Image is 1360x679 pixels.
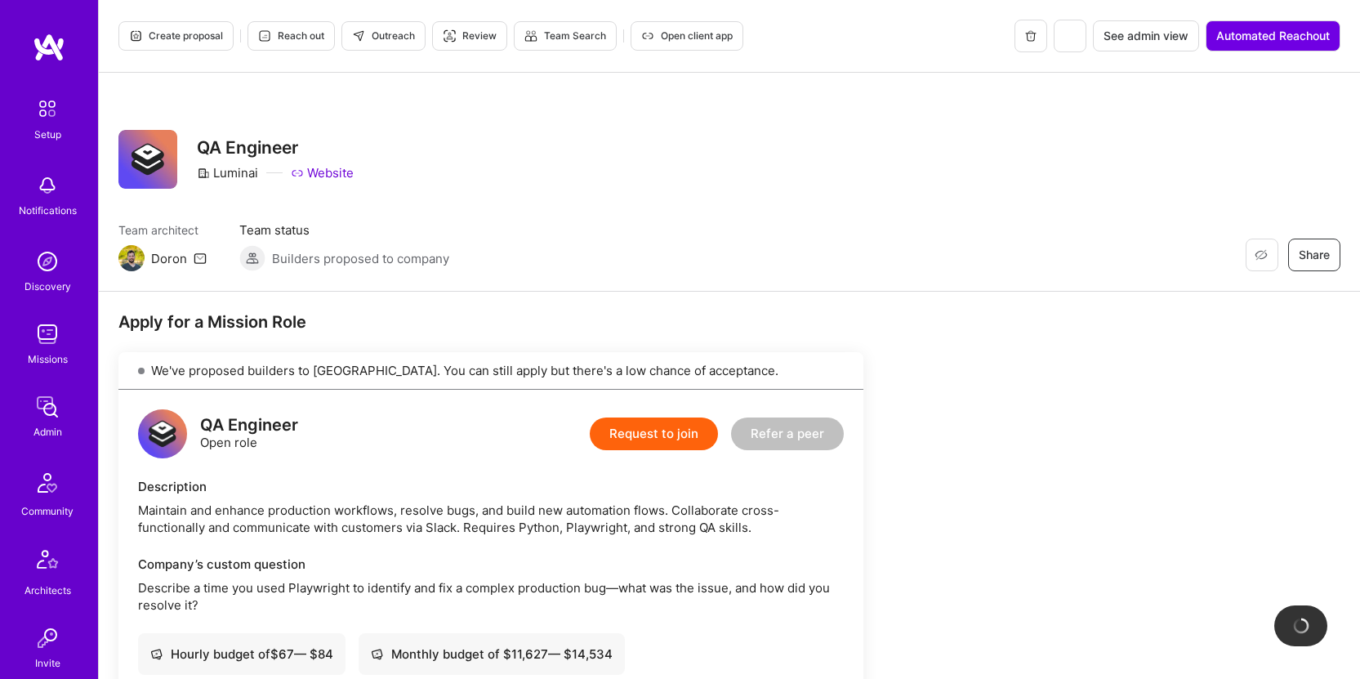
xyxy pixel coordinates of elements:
[129,29,223,43] span: Create proposal
[118,21,234,51] button: Create proposal
[28,463,67,503] img: Community
[352,29,415,43] span: Outreach
[341,21,426,51] button: Outreach
[371,648,383,660] i: icon Cash
[31,391,64,423] img: admin teamwork
[151,250,187,267] div: Doron
[272,250,449,267] span: Builders proposed to company
[1299,247,1330,263] span: Share
[31,245,64,278] img: discovery
[1216,28,1330,44] span: Automated Reachout
[28,351,68,368] div: Missions
[138,556,844,573] div: Company’s custom question
[21,503,74,520] div: Community
[33,423,62,440] div: Admin
[1093,20,1199,51] button: See admin view
[25,278,71,295] div: Discovery
[28,543,67,582] img: Architects
[33,33,65,62] img: logo
[118,130,177,189] img: Company Logo
[247,21,335,51] button: Reach out
[197,167,210,180] i: icon CompanyGray
[31,622,64,654] img: Invite
[197,137,354,158] h3: QA Engineer
[25,582,71,599] div: Architects
[432,21,507,51] button: Review
[30,92,65,126] img: setup
[371,645,613,663] div: Monthly budget of $ 11,627 — $ 14,534
[590,418,718,450] button: Request to join
[118,221,207,239] span: Team architect
[631,21,743,51] button: Open client app
[31,318,64,351] img: teamwork
[31,169,64,202] img: bell
[138,502,844,536] div: Maintain and enhance production workflows, resolve bugs, and build new automation flows. Collabor...
[200,417,298,434] div: QA Engineer
[514,21,617,51] button: Team Search
[239,221,449,239] span: Team status
[1289,614,1312,637] img: loading
[118,311,863,333] div: Apply for a Mission Role
[150,648,163,660] i: icon Cash
[1206,20,1340,51] button: Automated Reachout
[118,352,863,390] div: We've proposed builders to [GEOGRAPHIC_DATA]. You can still apply but there's a low chance of acc...
[150,645,333,663] div: Hourly budget of $ 67 — $ 84
[200,417,298,451] div: Open role
[194,252,207,265] i: icon Mail
[197,164,258,181] div: Luminai
[239,245,265,271] img: Builders proposed to company
[291,164,354,181] a: Website
[1255,248,1268,261] i: icon EyeClosed
[1104,28,1188,44] span: See admin view
[118,245,145,271] img: Team Architect
[138,579,844,614] p: Describe a time you used Playwright to identify and fix a complex production bug—what was the iss...
[641,29,733,43] span: Open client app
[138,478,844,495] div: Description
[731,418,844,450] button: Refer a peer
[443,29,456,42] i: icon Targeter
[138,409,187,458] img: logo
[258,29,324,43] span: Reach out
[129,29,142,42] i: icon Proposal
[34,126,61,143] div: Setup
[1288,239,1340,271] button: Share
[524,29,606,43] span: Team Search
[35,654,60,672] div: Invite
[19,202,77,219] div: Notifications
[443,29,497,43] span: Review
